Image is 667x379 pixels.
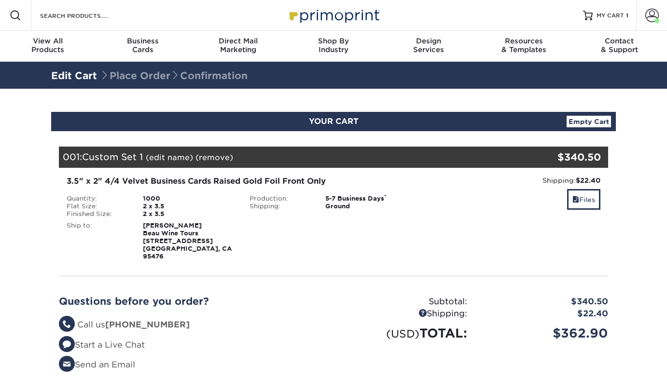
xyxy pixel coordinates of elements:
[59,147,516,168] div: 001:
[572,37,667,45] span: Contact
[82,151,143,162] span: Custom Set 1
[59,340,145,350] a: Start a Live Chat
[59,203,136,210] div: Flat Size:
[572,37,667,54] div: & Support
[381,37,476,45] span: Design
[95,37,190,45] span: Business
[572,31,667,62] a: Contact& Support
[59,296,326,307] h2: Questions before you order?
[286,31,381,62] a: Shop ByIndustry
[318,203,425,210] div: Ground
[191,31,286,62] a: Direct MailMarketing
[285,5,382,26] img: Primoprint
[286,37,381,45] span: Shop By
[432,176,600,185] div: Shipping:
[576,176,600,184] strong: $22.40
[59,319,326,331] li: Call us
[191,37,286,54] div: Marketing
[381,37,476,54] div: Services
[95,31,190,62] a: BusinessCards
[474,308,615,320] div: $22.40
[242,195,319,203] div: Production:
[333,296,474,308] div: Subtotal:
[333,308,474,320] div: Shipping:
[136,195,242,203] div: 1000
[51,70,97,81] a: Edit Cart
[567,116,611,127] a: Empty Cart
[59,195,136,203] div: Quantity:
[476,37,571,45] span: Resources
[59,360,135,369] a: Send an Email
[474,324,615,342] div: $362.90
[136,210,242,218] div: 2 x 3.5
[59,210,136,218] div: Finished Size:
[309,117,359,126] span: YOUR CART
[381,31,476,62] a: DesignServices
[597,12,624,20] span: MY CART
[567,189,600,210] a: Files
[318,195,425,203] div: 5-7 Business Days
[516,150,601,164] div: $340.50
[333,324,474,342] div: TOTAL:
[386,327,419,340] small: (USD)
[39,10,133,21] input: SEARCH PRODUCTS.....
[476,37,571,54] div: & Templates
[195,153,233,162] a: (remove)
[286,37,381,54] div: Industry
[146,153,193,162] a: (edit name)
[59,222,136,260] div: Ship to:
[105,320,190,329] strong: [PHONE_NUMBER]
[191,37,286,45] span: Direct Mail
[136,203,242,210] div: 2 x 3.5
[474,296,615,308] div: $340.50
[626,12,628,19] span: 1
[95,37,190,54] div: Cards
[572,196,579,203] span: files
[242,203,319,210] div: Shipping:
[143,222,232,260] strong: [PERSON_NAME] Beau Wine Tours [STREET_ADDRESS] [GEOGRAPHIC_DATA], CA 95476
[100,70,248,81] span: Place Order Confirmation
[67,176,417,187] div: 3.5" x 2" 4/4 Velvet Business Cards Raised Gold Foil Front Only
[476,31,571,62] a: Resources& Templates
